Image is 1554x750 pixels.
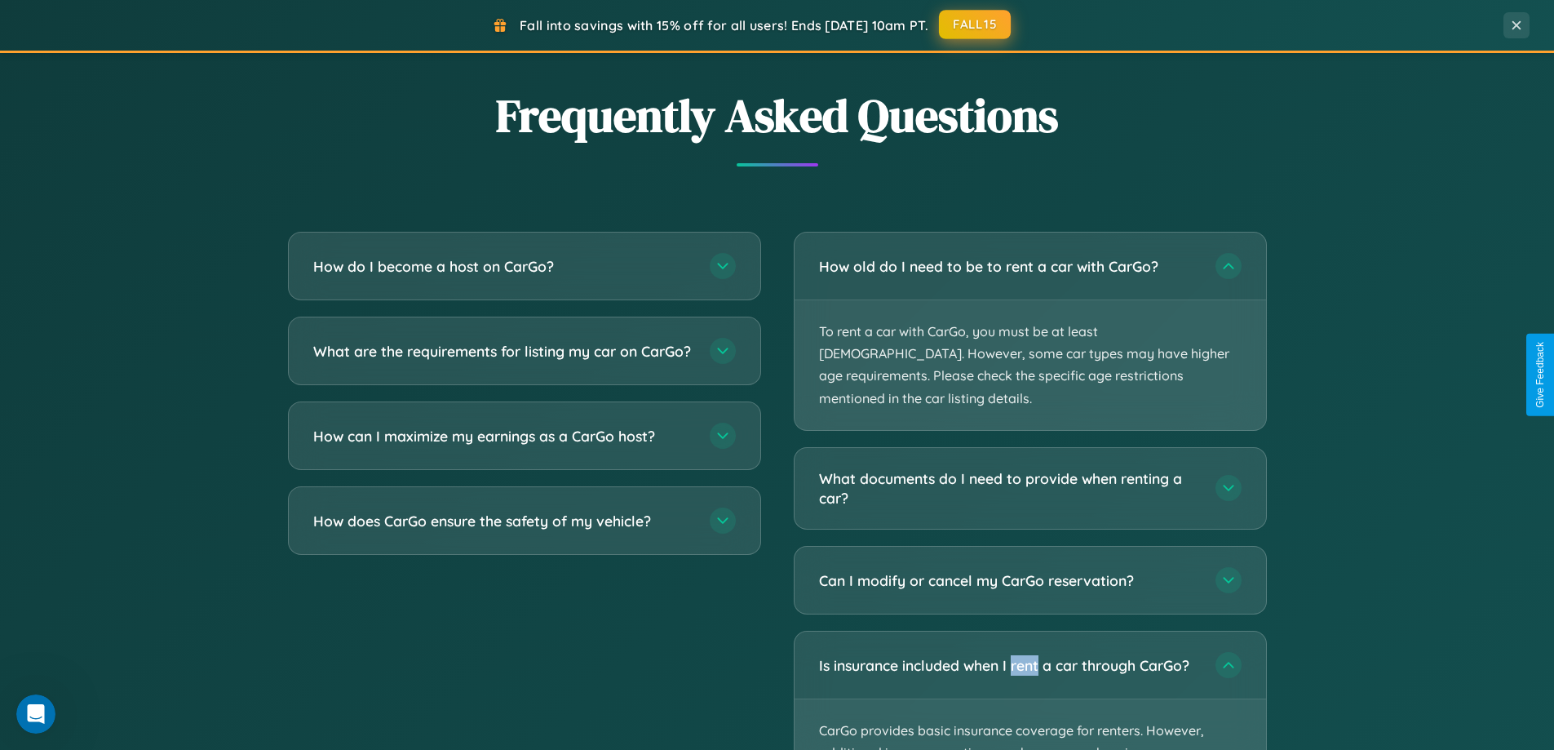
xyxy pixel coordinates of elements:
[819,570,1199,591] h3: Can I modify or cancel my CarGo reservation?
[16,695,55,734] iframe: Intercom live chat
[819,256,1199,277] h3: How old do I need to be to rent a car with CarGo?
[313,256,693,277] h3: How do I become a host on CarGo?
[819,655,1199,676] h3: Is insurance included when I rent a car through CarGo?
[313,426,693,446] h3: How can I maximize my earnings as a CarGo host?
[288,84,1267,147] h2: Frequently Asked Questions
[939,10,1011,39] button: FALL15
[313,341,693,362] h3: What are the requirements for listing my car on CarGo?
[1534,342,1546,408] div: Give Feedback
[795,300,1266,430] p: To rent a car with CarGo, you must be at least [DEMOGRAPHIC_DATA]. However, some car types may ha...
[819,468,1199,508] h3: What documents do I need to provide when renting a car?
[520,17,928,33] span: Fall into savings with 15% off for all users! Ends [DATE] 10am PT.
[313,511,693,531] h3: How does CarGo ensure the safety of my vehicle?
